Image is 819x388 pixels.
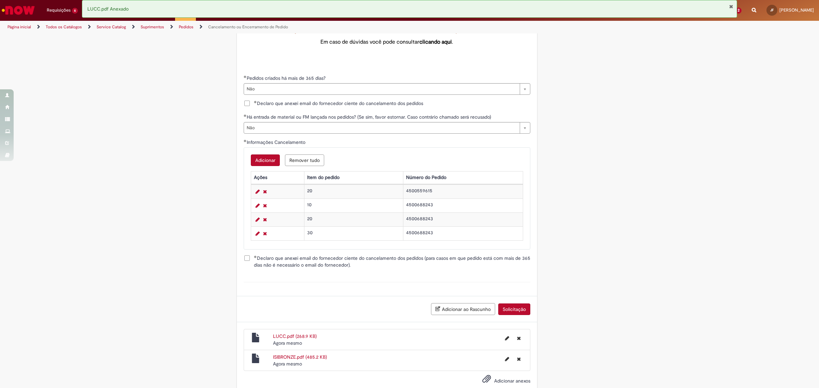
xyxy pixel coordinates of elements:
span: Atenção! Lembre-se de verificar se sua unidade realmente foi tombada para o SAP S4 [283,27,490,34]
a: Service Catalog [97,24,126,30]
a: LUCC.pdf (268.9 KB) [273,333,317,339]
a: Suprimentos [141,24,164,30]
td: 4500688243 [403,213,523,227]
a: Remover linha 4 [261,229,269,238]
th: Número do Pedido [403,171,523,184]
th: Item do pedido [304,171,403,184]
span: LUCC.pdf Anexado [87,6,129,12]
span: Obrigatório Preenchido [254,255,257,258]
img: ServiceNow [1,3,36,17]
a: Editar Linha 4 [254,229,261,238]
button: Excluir ISIBRONZE.pdf [513,354,525,364]
span: Obrigatório Preenchido [244,139,247,142]
span: Obrigatório Preenchido [244,75,247,78]
span: Declaro que anexei email do fornecedor ciente do cancelamento dos pedidos [254,100,423,107]
span: [PERSON_NAME] [779,7,814,13]
span: Agora mesmo [273,340,302,346]
span: Não [247,84,516,94]
span: Não [247,122,516,133]
ul: Trilhas de página [5,21,541,33]
time: 29/09/2025 12:12:54 [273,361,302,367]
td: 4500559615 [403,185,523,199]
a: Cancelamento ou Encerramento de Pedido [208,24,288,30]
td: 20 [304,213,403,227]
a: Remover linha 2 [261,202,269,210]
a: Editar Linha 1 [254,188,261,196]
span: Obrigatório Preenchido [254,101,257,103]
th: Ações [251,171,304,184]
td: 4500688243 [403,199,523,213]
button: Solicitação [498,303,530,315]
button: Adicionar ao Rascunho [431,303,495,315]
span: JF [770,8,774,12]
a: ISIBRONZE.pdf (485.2 KB) [273,354,327,360]
a: Remover linha 3 [261,215,269,224]
button: Editar nome de arquivo LUCC.pdf [501,333,513,344]
a: clicando aqui [419,39,452,45]
button: Remover todas as linhas de Informações Cancelamento [285,154,324,166]
button: Adicionar uma linha para Informações Cancelamento [251,154,280,166]
a: Editar Linha 3 [254,215,261,224]
td: 4500688243 [403,227,523,241]
a: Página inicial [8,24,31,30]
span: Declaro que anexei email do fornecedor ciente do cancelamento dos pedidos (para casos em que pedi... [254,255,530,268]
span: Obrigatório Preenchido [244,114,247,117]
span: Pedidos criados há mais de 365 dias? [247,75,327,81]
button: Excluir LUCC.pdf [513,333,525,344]
a: Remover linha 1 [261,188,269,196]
td: 30 [304,227,403,241]
span: 6 [72,8,78,14]
td: 10 [304,199,403,213]
span: Há entrada de material ou FM lançada nos pedidos? (Se sim, favor estornar. Caso contrário chamado... [247,114,492,120]
button: Fechar Notificação [729,4,733,9]
span: Adicionar anexos [494,378,530,384]
span: Agora mesmo [273,361,302,367]
a: Todos os Catálogos [46,24,82,30]
span: . [283,27,491,34]
time: 29/09/2025 12:13:19 [273,340,302,346]
span: Em caso de dúvidas você pode consultar . [320,39,453,45]
a: Pedidos [179,24,193,30]
button: Editar nome de arquivo ISIBRONZE.pdf [501,354,513,364]
span: Requisições [47,7,71,14]
span: 2 [735,8,742,14]
td: 20 [304,185,403,199]
span: Informações Cancelamento [247,139,307,145]
a: Editar Linha 2 [254,202,261,210]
